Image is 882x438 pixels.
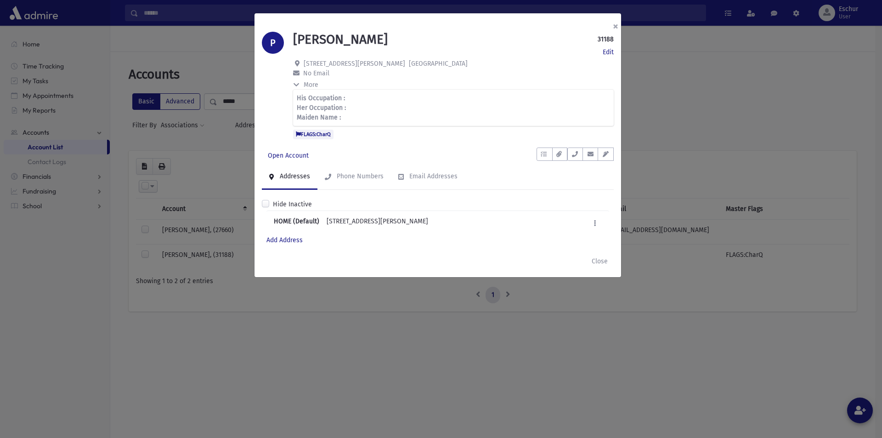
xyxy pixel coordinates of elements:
[262,164,317,190] a: Addresses
[335,172,384,180] div: Phone Numbers
[603,47,614,57] a: Edit
[273,199,312,209] label: Hide Inactive
[262,32,284,54] div: P
[297,114,341,121] strong: Maiden Name :
[297,104,346,112] strong: Her Occupation :
[407,172,458,180] div: Email Addresses
[278,172,310,180] div: Addresses
[391,164,465,190] a: Email Addresses
[605,13,626,39] button: ×
[303,69,329,77] span: No Email
[262,148,315,164] a: Open Account
[598,34,614,44] strong: 31188
[409,60,468,68] span: [GEOGRAPHIC_DATA]
[304,60,405,68] span: [STREET_ADDRESS][PERSON_NAME]
[304,81,318,89] span: More
[317,164,391,190] a: Phone Numbers
[274,216,319,230] b: HOME (Default)
[266,236,303,244] a: Add Address
[586,253,614,270] button: Close
[293,32,388,47] h1: [PERSON_NAME]
[293,130,334,139] span: FLAGS:CharQ
[293,80,319,90] button: More
[327,216,428,230] div: [STREET_ADDRESS][PERSON_NAME]
[297,94,345,102] strong: His Occupation :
